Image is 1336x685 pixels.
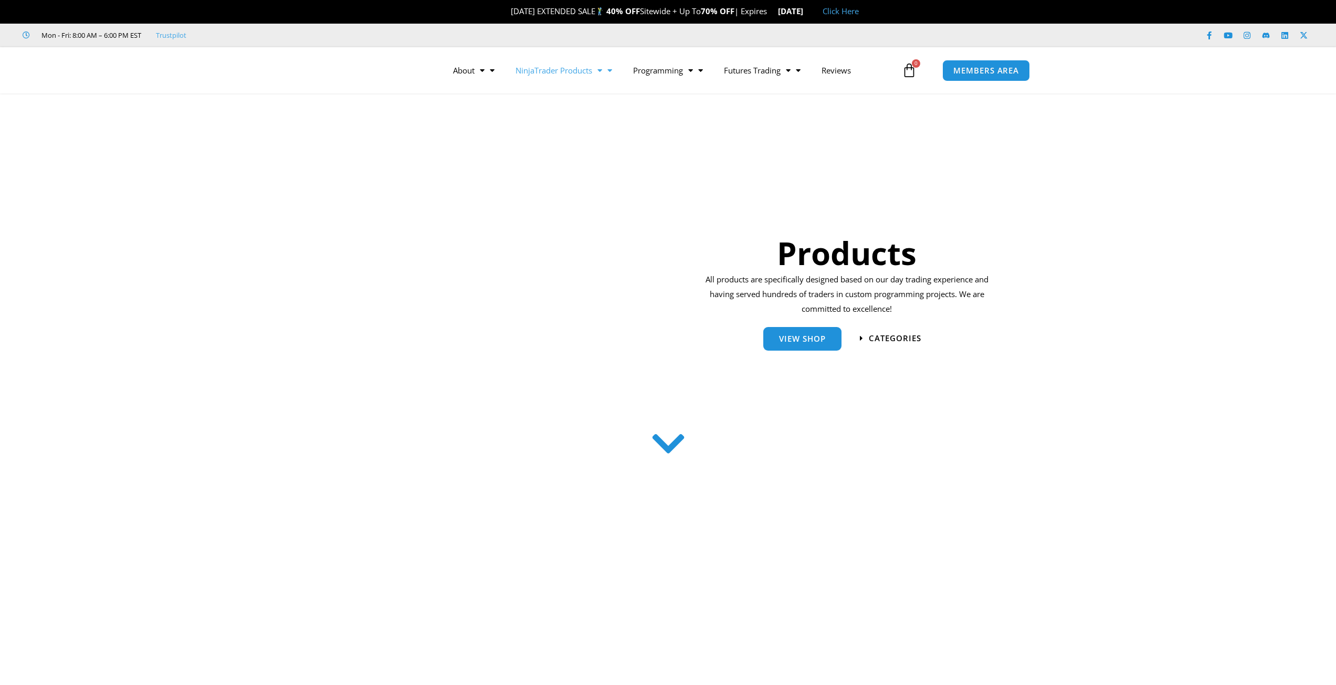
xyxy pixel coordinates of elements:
p: All products are specifically designed based on our day trading experience and having served hund... [702,272,992,317]
span: View Shop [779,335,826,343]
span: Mon - Fri: 8:00 AM – 6:00 PM EST [39,29,141,41]
a: NinjaTrader Products [505,58,623,82]
strong: [DATE] [778,6,812,16]
a: Programming [623,58,713,82]
img: 🏌️‍♂️ [596,7,604,15]
span: 0 [912,59,920,68]
span: MEMBERS AREA [953,67,1019,75]
a: About [443,58,505,82]
h1: Products [702,231,992,275]
nav: Menu [443,58,899,82]
a: Click Here [823,6,859,16]
img: 🏭 [804,7,812,15]
span: [DATE] EXTENDED SALE Sitewide + Up To | Expires [500,6,778,16]
a: MEMBERS AREA [942,60,1030,81]
a: categories [860,334,921,342]
span: categories [869,334,921,342]
a: View Shop [763,327,841,351]
a: Reviews [811,58,861,82]
a: 0 [886,55,932,86]
strong: 40% OFF [606,6,640,16]
img: 🎉 [502,7,510,15]
a: Trustpilot [156,29,186,41]
a: Futures Trading [713,58,811,82]
img: ProductsSection scaled | Affordable Indicators – NinjaTrader [366,146,645,412]
strong: 70% OFF [701,6,734,16]
img: ⌛ [767,7,775,15]
img: LogoAI | Affordable Indicators – NinjaTrader [292,51,405,89]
